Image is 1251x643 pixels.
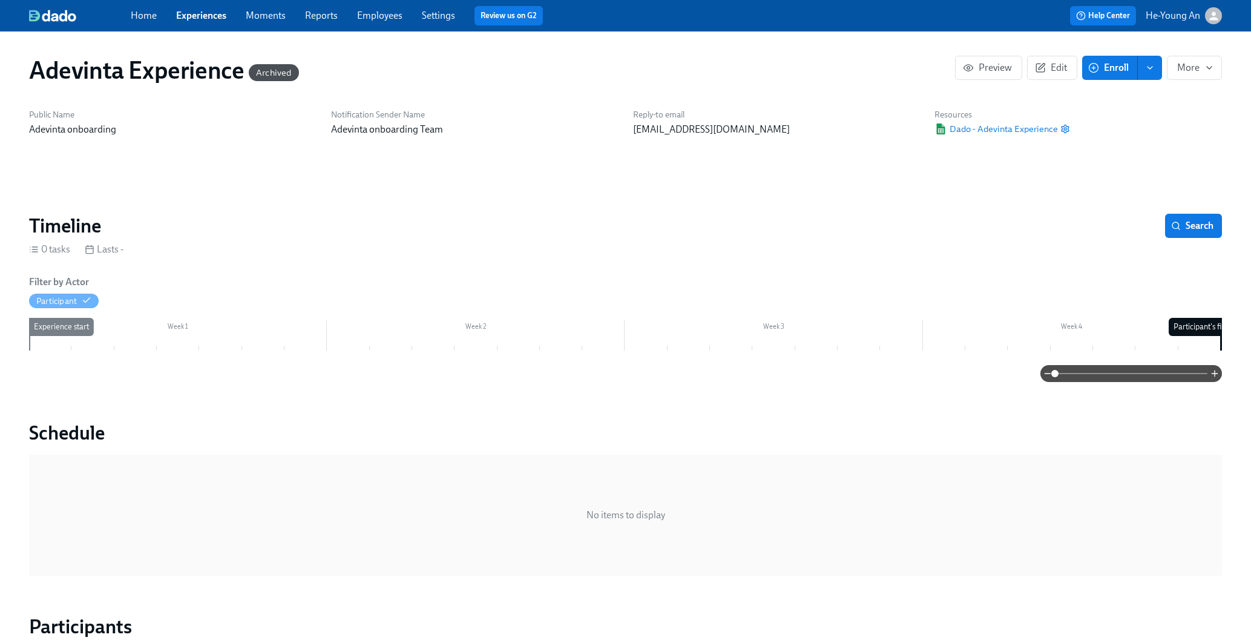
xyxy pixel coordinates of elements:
span: Enroll [1091,62,1129,74]
h6: Filter by Actor [29,275,89,289]
h6: Resources [934,109,1069,120]
div: Week 4 [923,320,1221,336]
h2: Schedule [29,421,1222,445]
span: Search [1174,220,1213,232]
div: 0 tasks [29,243,70,256]
p: [EMAIL_ADDRESS][DOMAIN_NAME] [633,123,921,136]
h2: Participants [29,615,1222,639]
a: Moments [246,10,286,21]
a: dado [29,10,131,22]
span: Edit [1037,62,1067,74]
h1: Adevinta Experience [29,56,299,85]
a: Google SheetDado - Adevinta Experience [934,123,1057,135]
a: Employees [357,10,402,21]
button: enroll [1138,56,1162,80]
span: Dado - Adevinta Experience [934,123,1057,135]
span: Help Center [1076,10,1130,22]
h6: Notification Sender Name [331,109,619,120]
span: More [1177,62,1212,74]
h6: Public Name [29,109,317,120]
button: Participant [29,294,99,308]
button: Search [1165,214,1222,238]
p: Adevinta onboarding [29,123,317,136]
button: Edit [1027,56,1077,80]
a: Review us on G2 [481,10,537,22]
button: Preview [955,56,1022,80]
button: He-Young An [1146,7,1222,24]
div: No items to display [29,455,1222,576]
p: He-Young An [1146,9,1200,22]
span: Archived [249,68,299,77]
button: Enroll [1082,56,1138,80]
h2: Timeline [29,214,101,238]
div: Week 3 [625,320,922,336]
button: Review us on G2 [474,6,543,25]
div: Week 2 [327,320,625,336]
a: Home [131,10,157,21]
div: Week 1 [29,320,327,336]
a: Reports [305,10,338,21]
div: Hide Participant [36,295,77,307]
h6: Reply-to email [633,109,921,120]
button: Help Center [1070,6,1136,25]
div: Lasts - [85,243,123,256]
span: Preview [965,62,1012,74]
a: Settings [422,10,455,21]
img: Google Sheet [934,124,947,134]
div: Experience start [29,318,94,336]
button: More [1167,56,1222,80]
img: dado [29,10,76,22]
p: Adevinta onboarding Team [331,123,619,136]
a: Experiences [176,10,226,21]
